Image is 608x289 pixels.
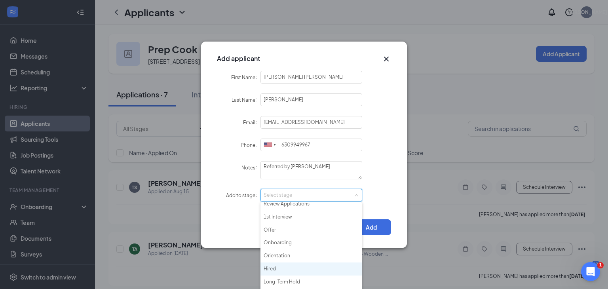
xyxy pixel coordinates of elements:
[260,224,362,237] li: Offer
[231,74,260,80] label: First Name
[217,54,260,63] h3: Add applicant
[581,262,600,281] iframe: Intercom live chat
[232,97,260,103] label: Last Name
[260,71,362,84] input: First Name
[261,139,279,151] div: United States: +1
[241,142,260,148] label: Phone
[260,139,362,151] input: (201) 555-0123
[382,54,391,64] button: Close
[243,120,260,125] label: Email
[260,211,362,224] li: 1st Interview
[597,262,604,268] span: 1
[260,262,362,276] li: Hired
[260,161,362,179] textarea: Notes
[260,93,362,106] input: Last Name
[241,165,260,171] label: Notes
[260,116,362,129] input: Email
[264,191,355,199] div: Select stage
[382,54,391,64] svg: Cross
[260,236,362,249] li: Onboarding
[351,219,391,235] button: Add
[260,276,362,289] li: Long-Term Hold
[260,198,362,211] li: Review Applications
[260,249,362,262] li: Orientation
[226,192,260,198] label: Add to stage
